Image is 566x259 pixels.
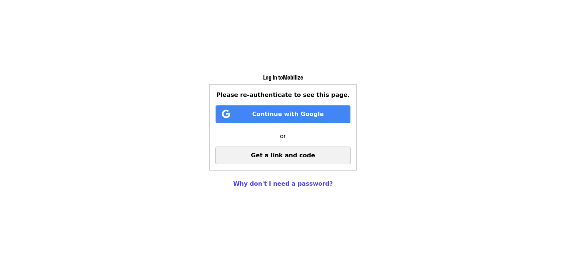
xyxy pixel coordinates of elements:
[216,147,350,164] button: Get a link and code
[216,91,350,98] span: Please re-authenticate to see this page.
[222,109,230,119] i: google icon
[251,152,315,159] span: Get a link and code
[216,105,350,123] button: Continue with Google
[280,133,286,140] span: or
[252,111,324,118] span: Continue with Google
[233,180,333,187] a: Why don't I need a password?
[263,73,303,81] span: Log in to Mobilize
